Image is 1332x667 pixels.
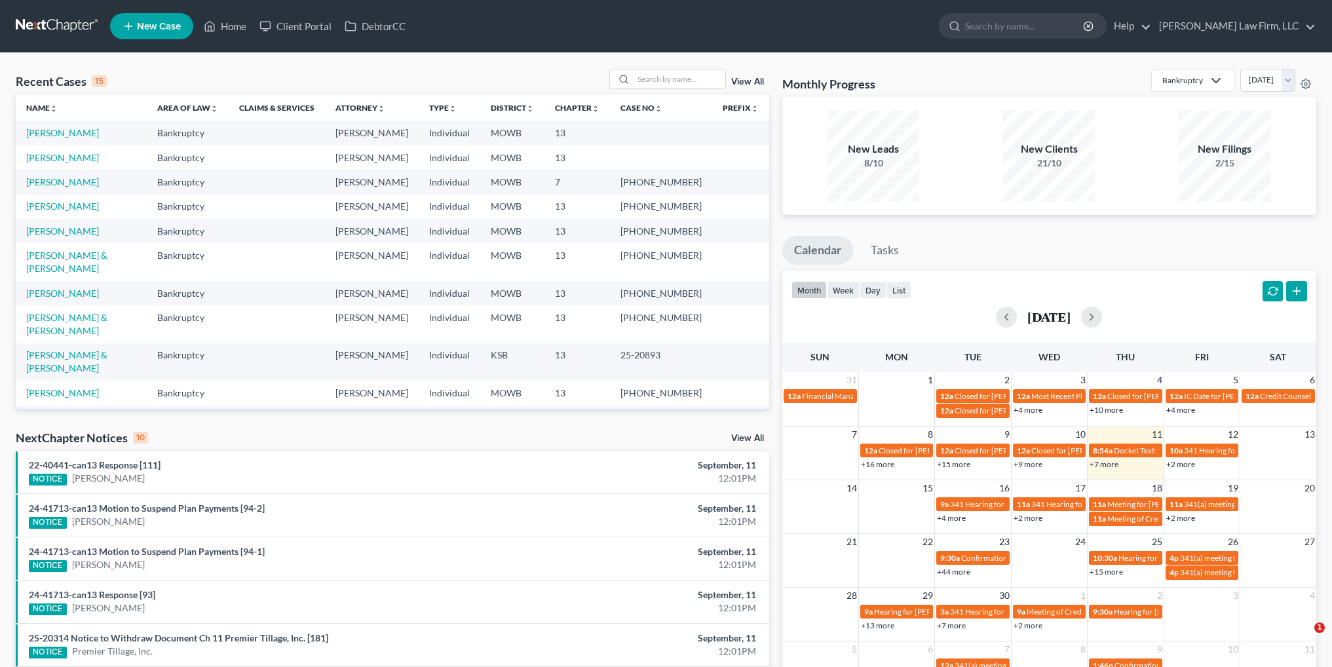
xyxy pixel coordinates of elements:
[325,243,419,280] td: [PERSON_NAME]
[1166,513,1195,523] a: +2 more
[526,105,534,113] i: unfold_more
[1031,391,1213,401] span: Most Recent Plan Confirmation for [PERSON_NAME]
[522,601,756,615] div: 12:01PM
[325,145,419,170] td: [PERSON_NAME]
[955,406,1132,415] span: Closed for [PERSON_NAME][GEOGRAPHIC_DATA]
[1184,499,1310,509] span: 341(a) meeting for [PERSON_NAME]
[950,499,1067,509] span: 341 Hearing for [PERSON_NAME]
[50,105,58,113] i: unfold_more
[860,281,886,299] button: day
[147,381,229,405] td: Bankruptcy
[828,157,919,170] div: 8/10
[1270,351,1286,362] span: Sat
[522,558,756,571] div: 12:01PM
[1003,372,1011,388] span: 2
[859,236,911,265] a: Tasks
[964,351,981,362] span: Tue
[544,219,610,243] td: 13
[419,243,480,280] td: Individual
[480,170,544,194] td: MOWB
[1093,607,1113,617] span: 9:30a
[26,288,99,299] a: [PERSON_NAME]
[338,14,412,38] a: DebtorCC
[147,406,229,430] td: Bankruptcy
[29,603,67,615] div: NOTICE
[26,312,107,336] a: [PERSON_NAME] & [PERSON_NAME]
[1180,553,1306,563] span: 341(a) meeting for [PERSON_NAME]
[335,103,385,113] a: Attorneyunfold_more
[522,545,756,558] div: September, 11
[1093,499,1106,509] span: 11a
[16,430,148,446] div: NextChapter Notices
[861,459,894,469] a: +16 more
[1107,14,1151,38] a: Help
[955,446,1122,455] span: Closed for [PERSON_NAME] & [PERSON_NAME]
[937,567,970,577] a: +44 more
[940,553,960,563] span: 9:30a
[29,546,265,557] a: 24-41713-can13 Motion to Suspend Plan Payments [94-1]
[429,103,457,113] a: Typeunfold_more
[26,349,107,373] a: [PERSON_NAME] & [PERSON_NAME]
[491,103,534,113] a: Districtunfold_more
[1017,607,1025,617] span: 9a
[480,406,544,430] td: MOWB
[29,560,67,572] div: NOTICE
[147,145,229,170] td: Bankruptcy
[210,105,218,113] i: unfold_more
[845,480,858,496] span: 14
[1184,391,1284,401] span: IC Date for [PERSON_NAME]
[325,219,419,243] td: [PERSON_NAME]
[1166,459,1195,469] a: +2 more
[522,472,756,485] div: 12:01PM
[325,305,419,343] td: [PERSON_NAME]
[998,534,1011,550] span: 23
[610,281,712,305] td: [PHONE_NUMBER]
[1151,427,1164,442] span: 11
[72,645,153,658] a: Premier Tillage, Inc.
[965,14,1085,38] input: Search by name...
[850,427,858,442] span: 7
[29,474,67,486] div: NOTICE
[449,105,457,113] i: unfold_more
[16,73,107,89] div: Recent Cases
[325,121,419,145] td: [PERSON_NAME]
[544,170,610,194] td: 7
[480,121,544,145] td: MOWB
[926,641,934,657] span: 6
[544,195,610,219] td: 13
[1162,75,1203,86] div: Bankruptcy
[29,459,161,470] a: 22-40441-can13 Response [111]
[998,480,1011,496] span: 16
[940,607,949,617] span: 3a
[1170,567,1179,577] span: 4p
[1079,641,1087,657] span: 8
[610,170,712,194] td: [PHONE_NUMBER]
[325,406,419,430] td: [PERSON_NAME]
[419,343,480,381] td: Individual
[1170,391,1183,401] span: 12a
[325,381,419,405] td: [PERSON_NAME]
[229,94,325,121] th: Claims & Services
[29,632,328,643] a: 25-20314 Notice to Withdraw Document Ch 11 Premier Tillage, Inc. [181]
[1227,480,1240,496] span: 19
[1170,446,1183,455] span: 10a
[147,219,229,243] td: Bankruptcy
[1156,588,1164,603] span: 2
[864,446,877,455] span: 12a
[802,391,955,401] span: Financial Management for [PERSON_NAME]
[1079,588,1087,603] span: 1
[1031,499,1149,509] span: 341 Hearing for [PERSON_NAME]
[325,281,419,305] td: [PERSON_NAME]
[861,620,894,630] a: +13 more
[610,219,712,243] td: [PHONE_NUMBER]
[1303,427,1316,442] span: 13
[926,427,934,442] span: 8
[845,588,858,603] span: 28
[147,170,229,194] td: Bankruptcy
[29,517,67,529] div: NOTICE
[72,558,145,571] a: [PERSON_NAME]
[874,607,976,617] span: Hearing for [PERSON_NAME]
[522,502,756,515] div: September, 11
[544,343,610,381] td: 13
[419,170,480,194] td: Individual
